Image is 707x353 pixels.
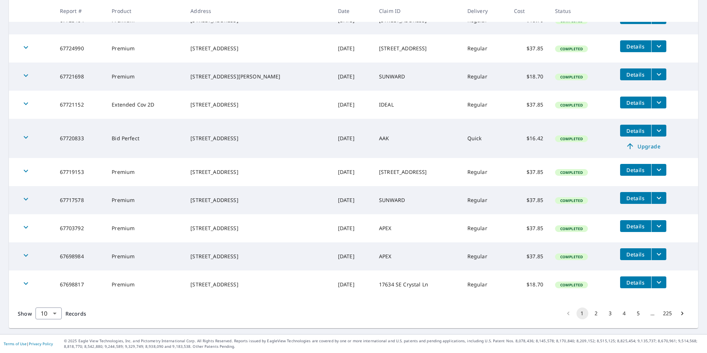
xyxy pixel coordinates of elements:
div: [STREET_ADDRESS] [190,225,326,232]
button: filesDropdownBtn-67720833 [651,125,666,137]
td: $37.85 [508,186,549,214]
td: 67698984 [54,242,106,270]
div: Show 10 records [35,307,62,319]
span: Details [625,195,647,202]
td: Premium [106,34,185,63]
td: Premium [106,186,185,214]
td: Regular [461,63,508,91]
td: Premium [106,158,185,186]
span: Show [18,310,32,317]
td: [DATE] [332,158,373,186]
td: SUNWARD [373,186,461,214]
td: Premium [106,242,185,270]
span: Completed [556,136,587,141]
span: Completed [556,102,587,108]
td: 17634 SE Crystal Ln [373,270,461,299]
td: [DATE] [332,63,373,91]
td: IDEAL [373,91,461,119]
span: Completed [556,74,587,80]
td: [STREET_ADDRESS] [373,34,461,63]
td: APEX [373,214,461,242]
button: detailsBtn-67721152 [620,97,651,108]
div: [STREET_ADDRESS] [190,45,326,52]
td: [DATE] [332,34,373,63]
button: detailsBtn-67698984 [620,248,651,260]
td: Bid Perfect [106,119,185,158]
td: Regular [461,91,508,119]
span: Completed [556,254,587,259]
td: Regular [461,242,508,270]
td: $18.70 [508,63,549,91]
td: $18.70 [508,270,549,299]
button: detailsBtn-67719153 [620,164,651,176]
span: Details [625,127,647,134]
td: Regular [461,34,508,63]
td: [DATE] [332,91,373,119]
button: detailsBtn-67721698 [620,68,651,80]
button: filesDropdownBtn-67721698 [651,68,666,80]
span: Completed [556,46,587,51]
button: filesDropdownBtn-67724990 [651,40,666,52]
span: Details [625,279,647,286]
span: Details [625,223,647,230]
div: [STREET_ADDRESS][PERSON_NAME] [190,73,326,80]
p: | [4,342,53,346]
button: Go to page 3 [605,307,616,319]
td: [DATE] [332,186,373,214]
div: 10 [35,303,62,324]
td: 67703792 [54,214,106,242]
div: … [647,310,659,317]
td: 67717578 [54,186,106,214]
span: Details [625,71,647,78]
button: filesDropdownBtn-67698984 [651,248,666,260]
span: Completed [556,170,587,175]
td: $37.85 [508,214,549,242]
button: Go to page 225 [661,307,674,319]
nav: pagination navigation [561,307,689,319]
span: Details [625,167,647,174]
button: Go to page 5 [633,307,645,319]
td: Extended Cov 2D [106,91,185,119]
td: $37.85 [508,34,549,63]
td: 67698817 [54,270,106,299]
td: Regular [461,270,508,299]
td: $37.85 [508,91,549,119]
td: 67721152 [54,91,106,119]
td: AAK [373,119,461,158]
td: [DATE] [332,119,373,158]
td: 67721698 [54,63,106,91]
div: [STREET_ADDRESS] [190,253,326,260]
td: 67724990 [54,34,106,63]
span: Completed [556,282,587,288]
div: [STREET_ADDRESS] [190,281,326,288]
button: detailsBtn-67703792 [620,220,651,232]
td: $37.85 [508,242,549,270]
a: Upgrade [620,140,666,152]
span: Details [625,251,647,258]
td: Premium [106,214,185,242]
td: $16.42 [508,119,549,158]
button: filesDropdownBtn-67703792 [651,220,666,232]
span: Details [625,43,647,50]
td: 67720833 [54,119,106,158]
td: APEX [373,242,461,270]
button: filesDropdownBtn-67717578 [651,192,666,204]
button: Go to next page [676,307,688,319]
span: Upgrade [625,142,662,151]
td: Premium [106,270,185,299]
button: filesDropdownBtn-67719153 [651,164,666,176]
td: [STREET_ADDRESS] [373,158,461,186]
td: [DATE] [332,270,373,299]
button: detailsBtn-67698817 [620,276,651,288]
button: Go to page 4 [619,307,630,319]
td: Quick [461,119,508,158]
div: [STREET_ADDRESS] [190,101,326,108]
div: [STREET_ADDRESS] [190,135,326,142]
span: Details [625,99,647,106]
a: Privacy Policy [29,341,53,346]
span: Records [65,310,86,317]
td: [DATE] [332,214,373,242]
button: filesDropdownBtn-67721152 [651,97,666,108]
td: $37.85 [508,158,549,186]
span: Completed [556,198,587,203]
